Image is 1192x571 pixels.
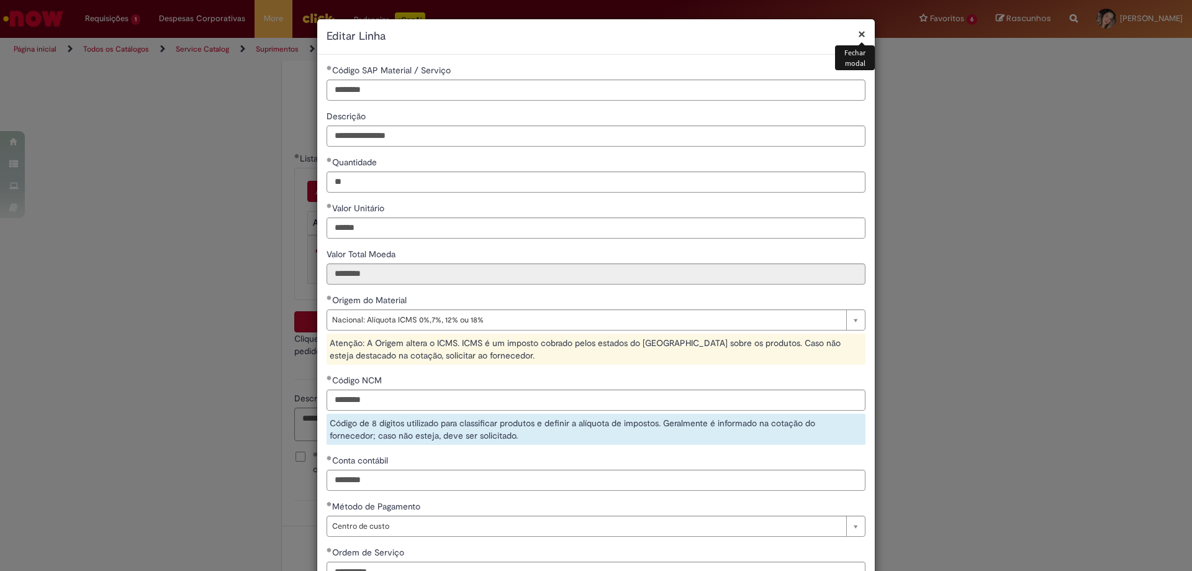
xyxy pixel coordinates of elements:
[332,310,840,330] span: Nacional: Alíquota ICMS 0%,7%, 12% ou 18%
[332,65,453,76] span: Código SAP Material / Serviço
[858,27,865,40] button: Fechar modal
[327,157,332,162] span: Obrigatório Preenchido
[332,501,423,512] span: Método de Pagamento
[332,455,391,466] span: Conta contábil
[332,295,409,306] span: Origem do Material
[332,203,387,214] span: Valor Unitário
[327,375,332,380] span: Obrigatório Preenchido
[327,171,865,193] input: Quantidade
[327,501,332,506] span: Obrigatório Preenchido
[327,334,865,365] div: Atenção: A Origem altera o ICMS. ICMS é um imposto cobrado pelos estados do [GEOGRAPHIC_DATA] sob...
[327,455,332,460] span: Obrigatório Preenchido
[332,375,384,386] span: Código NCM
[327,203,332,208] span: Obrigatório Preenchido
[327,249,398,260] span: Somente leitura - Valor Total Moeda
[332,516,840,536] span: Centro de custo
[327,111,368,122] span: Descrição
[327,65,332,70] span: Obrigatório Preenchido
[327,414,865,445] div: Código de 8 dígitos utilizado para classificar produtos e definir a alíquota de impostos. Geralme...
[835,45,875,70] div: Fechar modal
[327,295,332,300] span: Obrigatório Preenchido
[327,390,865,411] input: Código NCM
[327,217,865,239] input: Valor Unitário
[327,80,865,101] input: Código SAP Material / Serviço
[332,157,379,168] span: Quantidade
[327,547,332,552] span: Obrigatório Preenchido
[327,263,865,285] input: Valor Total Moeda
[327,29,865,45] h2: Editar Linha
[332,547,407,558] span: Ordem de Serviço
[327,126,865,147] input: Descrição
[327,470,865,491] input: Conta contábil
